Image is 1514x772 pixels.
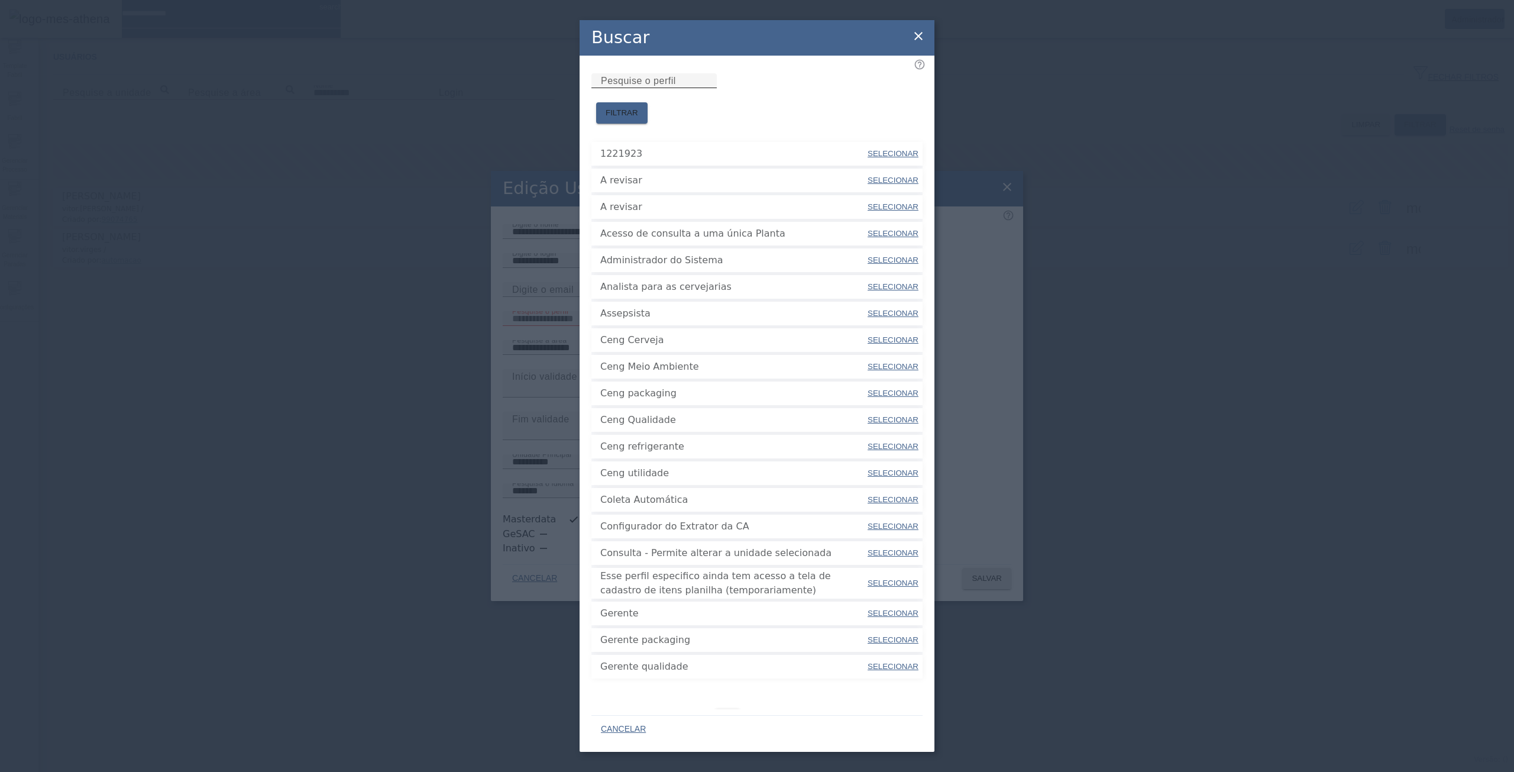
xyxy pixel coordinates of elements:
[600,660,866,674] span: Gerente qualidade
[866,573,920,594] button: SELECIONAR
[600,147,866,161] span: 1221923
[868,635,918,644] span: SELECIONAR
[868,579,918,587] span: SELECIONAR
[600,569,866,597] span: Esse perfil especifico ainda tem acesso a tela de cadastro de itens planilha (temporariamente)
[596,102,648,124] button: FILTRAR
[600,386,866,400] span: Ceng packaging
[866,489,920,511] button: SELECIONAR
[868,548,918,557] span: SELECIONAR
[866,603,920,624] button: SELECIONAR
[866,250,920,271] button: SELECIONAR
[868,309,918,318] span: SELECIONAR
[866,170,920,191] button: SELECIONAR
[868,335,918,344] span: SELECIONAR
[600,253,866,267] span: Administrador do Sistema
[866,409,920,431] button: SELECIONAR
[868,662,918,671] span: SELECIONAR
[600,546,866,560] span: Consulta - Permite alterar a unidade selecionada
[600,280,866,294] span: Analista para as cervejarias
[868,256,918,264] span: SELECIONAR
[868,202,918,211] span: SELECIONAR
[866,143,920,164] button: SELECIONAR
[600,413,866,427] span: Ceng Qualidade
[868,415,918,424] span: SELECIONAR
[868,495,918,504] span: SELECIONAR
[591,719,655,740] button: CANCELAR
[868,389,918,398] span: SELECIONAR
[600,173,866,188] span: A revisar
[868,442,918,451] span: SELECIONAR
[866,356,920,377] button: SELECIONAR
[600,606,866,621] span: Gerente
[866,516,920,537] button: SELECIONAR
[600,519,866,534] span: Configurador do Extrator da CA
[600,466,866,480] span: Ceng utilidade
[866,436,920,457] button: SELECIONAR
[600,440,866,454] span: Ceng refrigerante
[600,333,866,347] span: Ceng Cerveja
[866,463,920,484] button: SELECIONAR
[866,629,920,651] button: SELECIONAR
[600,306,866,321] span: Assepsista
[868,149,918,158] span: SELECIONAR
[600,360,866,374] span: Ceng Meio Ambiente
[868,609,918,618] span: SELECIONAR
[600,227,866,241] span: Acesso de consulta a uma única Planta
[866,223,920,244] button: SELECIONAR
[866,196,920,218] button: SELECIONAR
[600,493,866,507] span: Coleta Automática
[866,303,920,324] button: SELECIONAR
[866,330,920,351] button: SELECIONAR
[600,200,866,214] span: A revisar
[601,723,646,735] span: CANCELAR
[591,25,649,50] h2: Buscar
[866,542,920,564] button: SELECIONAR
[866,383,920,404] button: SELECIONAR
[866,656,920,677] button: SELECIONAR
[600,633,866,647] span: Gerente packaging
[868,362,918,371] span: SELECIONAR
[868,522,918,531] span: SELECIONAR
[868,229,918,238] span: SELECIONAR
[868,176,918,185] span: SELECIONAR
[606,107,638,119] span: FILTRAR
[868,282,918,291] span: SELECIONAR
[868,469,918,477] span: SELECIONAR
[601,76,676,86] mat-label: Pesquise o perfil
[866,276,920,298] button: SELECIONAR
